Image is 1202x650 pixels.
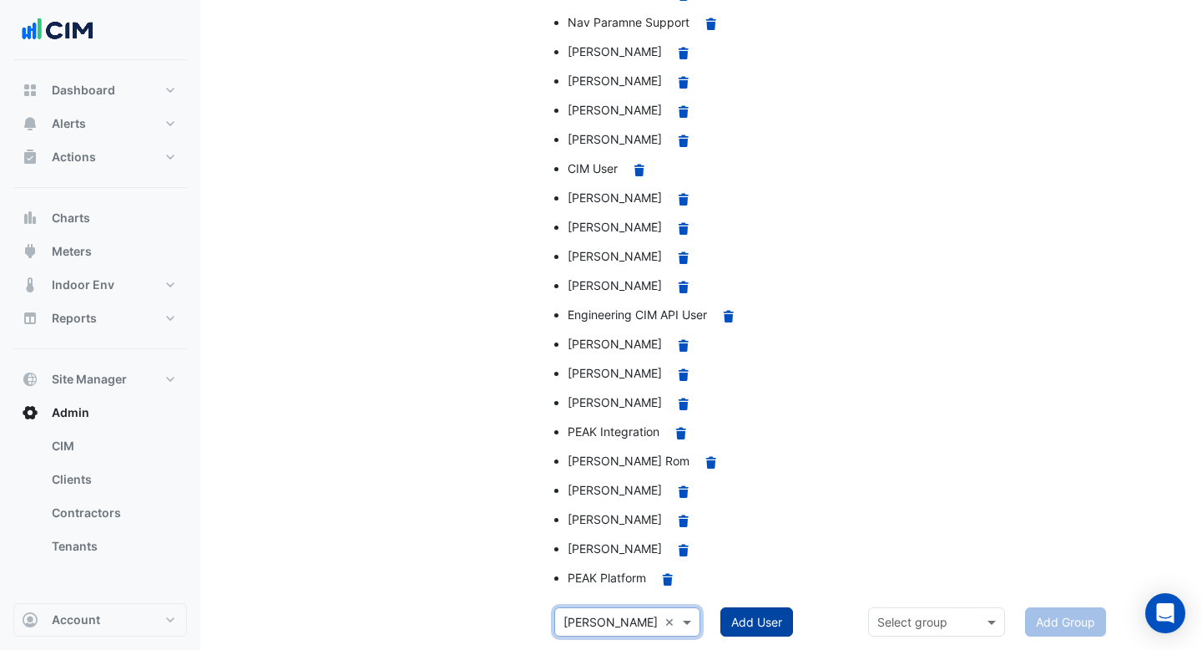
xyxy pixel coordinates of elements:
[13,268,187,302] button: Indoor Env
[52,210,90,226] span: Charts
[568,155,848,185] li: CIM User
[676,543,691,557] fa-icon: Remove
[20,13,95,47] img: Company Logo
[676,485,691,499] fa-icon: Remove
[676,75,691,89] fa-icon: Remove
[676,46,691,60] fa-icon: Remove
[13,107,187,140] button: Alerts
[52,310,97,327] span: Reports
[13,603,187,637] button: Account
[22,243,38,260] app-icon: Meters
[676,514,691,528] fa-icon: Remove
[22,404,38,421] app-icon: Admin
[52,243,92,260] span: Meters
[13,302,187,335] button: Reports
[568,126,848,155] li: [PERSON_NAME]
[676,104,691,119] fa-icon: Remove
[13,140,187,174] button: Actions
[568,448,848,477] li: [PERSON_NAME] Rom
[22,371,38,388] app-icon: Site Manager
[632,163,647,177] fa-icon: Remove
[704,17,719,31] fa-icon: Remove
[1145,593,1185,633] div: Open Intercom Messenger
[568,243,848,272] li: [PERSON_NAME]
[568,360,848,389] li: [PERSON_NAME]
[676,251,691,265] fa-icon: Remove
[22,115,38,132] app-icon: Alerts
[13,363,187,396] button: Site Manager
[568,477,848,506] li: [PERSON_NAME]
[13,235,187,268] button: Meters
[568,214,848,243] li: [PERSON_NAME]
[52,149,96,165] span: Actions
[720,607,793,637] button: Add User
[52,82,115,99] span: Dashboard
[676,134,691,148] fa-icon: Remove
[721,309,736,323] fa-icon: Remove
[52,371,127,388] span: Site Manager
[568,331,848,360] li: [PERSON_NAME]
[676,368,691,382] fa-icon: Remove
[676,397,691,411] fa-icon: Remove
[568,272,848,302] li: [PERSON_NAME]
[568,565,848,594] li: PEAK Platform
[22,82,38,99] app-icon: Dashboard
[568,97,848,126] li: [PERSON_NAME]
[676,338,691,353] fa-icon: Remove
[664,613,679,631] span: Clear
[52,115,86,132] span: Alerts
[38,463,187,496] a: Clients
[38,429,187,463] a: CIM
[676,192,691,206] fa-icon: Remove
[568,9,848,38] li: Nav Paramne Support
[22,310,38,327] app-icon: Reports
[38,496,187,530] a: Contractors
[13,201,187,235] button: Charts
[22,210,38,226] app-icon: Charts
[568,185,848,214] li: [PERSON_NAME]
[13,396,187,429] button: Admin
[660,572,675,587] fa-icon: Remove
[22,149,38,165] app-icon: Actions
[676,280,691,294] fa-icon: Remove
[13,429,187,570] div: Admin
[38,530,187,563] a: Tenants
[568,38,848,68] li: [PERSON_NAME]
[13,74,187,107] button: Dashboard
[676,221,691,236] fa-icon: Remove
[568,419,848,448] li: PEAK Integration
[674,426,689,440] fa-icon: Remove
[52,277,114,293] span: Indoor Env
[52,612,100,628] span: Account
[568,506,848,536] li: [PERSON_NAME]
[704,455,719,470] fa-icon: Remove
[52,404,89,421] span: Admin
[568,302,848,331] li: Engineering CIM API User
[22,277,38,293] app-icon: Indoor Env
[568,68,848,97] li: [PERSON_NAME]
[568,389,848,419] li: [PERSON_NAME]
[568,536,848,565] li: [PERSON_NAME]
